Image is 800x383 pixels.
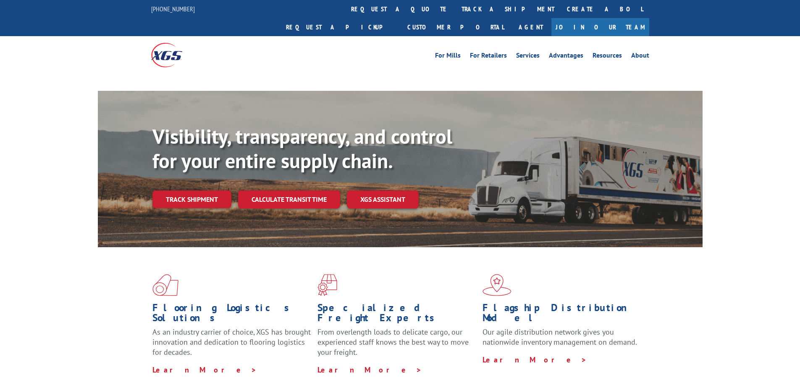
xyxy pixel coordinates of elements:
[151,5,195,13] a: [PHONE_NUMBER]
[152,123,452,174] b: Visibility, transparency, and control for your entire supply chain.
[317,365,422,375] a: Learn More >
[483,274,511,296] img: xgs-icon-flagship-distribution-model-red
[317,274,337,296] img: xgs-icon-focused-on-flooring-red
[152,190,231,208] a: Track shipment
[152,365,257,375] a: Learn More >
[483,303,641,327] h1: Flagship Distribution Model
[510,18,551,36] a: Agent
[435,52,461,61] a: For Mills
[593,52,622,61] a: Resources
[470,52,507,61] a: For Retailers
[516,52,540,61] a: Services
[483,355,587,365] a: Learn More >
[152,303,311,327] h1: Flooring Logistics Solutions
[152,327,311,357] span: As an industry carrier of choice, XGS has brought innovation and dedication to flooring logistics...
[317,303,476,327] h1: Specialized Freight Experts
[549,52,583,61] a: Advantages
[631,52,649,61] a: About
[317,327,476,365] p: From overlength loads to delicate cargo, our experienced staff knows the best way to move your fr...
[401,18,510,36] a: Customer Portal
[483,327,637,347] span: Our agile distribution network gives you nationwide inventory management on demand.
[152,274,178,296] img: xgs-icon-total-supply-chain-intelligence-red
[238,190,340,209] a: Calculate transit time
[551,18,649,36] a: Join Our Team
[280,18,401,36] a: Request a pickup
[347,190,419,209] a: XGS ASSISTANT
